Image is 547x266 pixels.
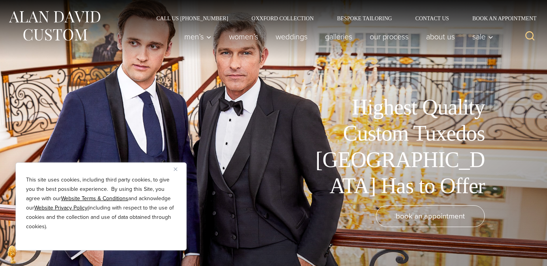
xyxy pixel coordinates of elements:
[325,16,404,21] a: Bespoke Tailoring
[267,29,316,44] a: weddings
[240,16,325,21] a: Oxxford Collection
[310,94,485,199] h1: Highest Quality Custom Tuxedos [GEOGRAPHIC_DATA] Has to Offer
[361,29,418,44] a: Our Process
[26,175,176,231] p: This site uses cookies, including third party cookies, to give you the best possible experience. ...
[145,16,539,21] nav: Secondary Navigation
[184,33,211,41] span: Men’s
[418,29,464,44] a: About Us
[145,16,240,21] a: Call Us [PHONE_NUMBER]
[34,204,87,212] a: Website Privacy Policy
[174,164,183,174] button: Close
[61,194,128,203] a: Website Terms & Conditions
[461,16,539,21] a: Book an Appointment
[521,27,539,46] button: View Search Form
[396,210,465,222] span: book an appointment
[174,167,177,171] img: Close
[176,29,498,44] nav: Primary Navigation
[376,205,485,227] a: book an appointment
[472,33,493,41] span: Sale
[220,29,267,44] a: Women’s
[8,9,101,43] img: Alan David Custom
[404,16,461,21] a: Contact Us
[316,29,361,44] a: Galleries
